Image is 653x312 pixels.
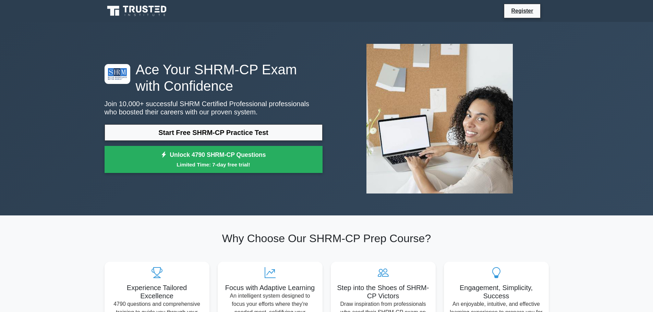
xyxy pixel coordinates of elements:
a: Unlock 4790 SHRM-CP QuestionsLimited Time: 7-day free trial! [105,146,323,173]
p: Join 10,000+ successful SHRM Certified Professional professionals who boosted their careers with ... [105,100,323,116]
h5: Step into the Shoes of SHRM-CP Victors [336,284,430,300]
small: Limited Time: 7-day free trial! [113,161,314,169]
h5: Experience Tailored Excellence [110,284,204,300]
h5: Engagement, Simplicity, Success [449,284,543,300]
h5: Focus with Adaptive Learning [223,284,317,292]
h2: Why Choose Our SHRM-CP Prep Course? [105,232,549,245]
h1: Ace Your SHRM-CP Exam with Confidence [105,61,323,94]
a: Start Free SHRM-CP Practice Test [105,124,323,141]
a: Register [507,7,537,15]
